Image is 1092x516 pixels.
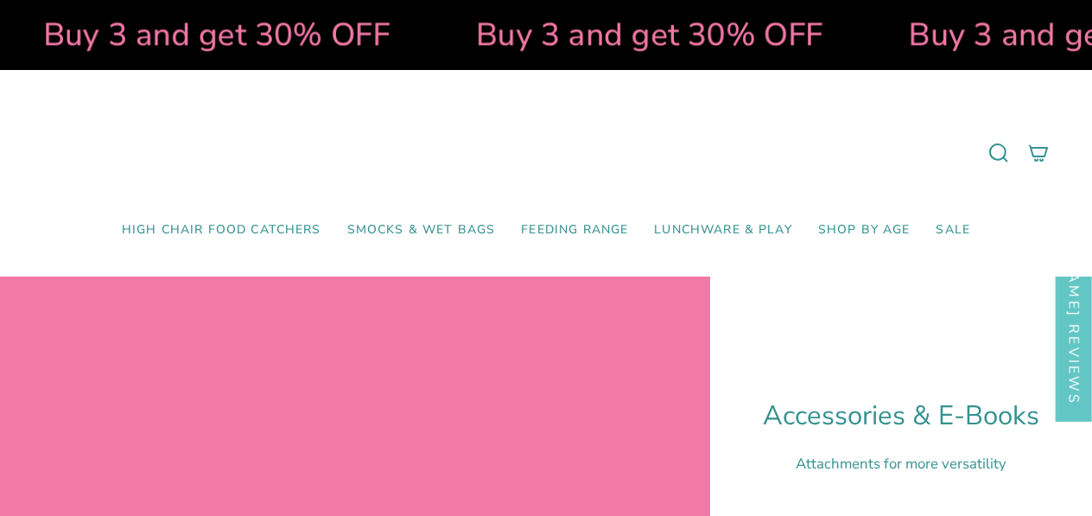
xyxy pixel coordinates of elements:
span: Lunchware & Play [654,223,791,238]
a: Feeding Range [508,210,641,251]
span: SALE [936,223,970,238]
span: Smocks & Wet Bags [347,223,496,238]
div: Click to open Judge.me floating reviews tab [1056,131,1092,421]
strong: Buy 3 and get 30% OFF [36,13,383,56]
h1: Accessories & E-Books [763,400,1039,432]
p: Attachments for more versatility [763,454,1039,474]
a: High Chair Food Catchers [109,210,334,251]
a: SALE [923,210,983,251]
a: Lunchware & Play [641,210,804,251]
a: Smocks & Wet Bags [334,210,509,251]
a: Mumma’s Little Helpers [397,96,695,210]
a: Shop by Age [805,210,924,251]
span: High Chair Food Catchers [122,223,321,238]
span: Feeding Range [521,223,628,238]
span: Shop by Age [818,223,911,238]
strong: Buy 3 and get 30% OFF [469,13,816,56]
